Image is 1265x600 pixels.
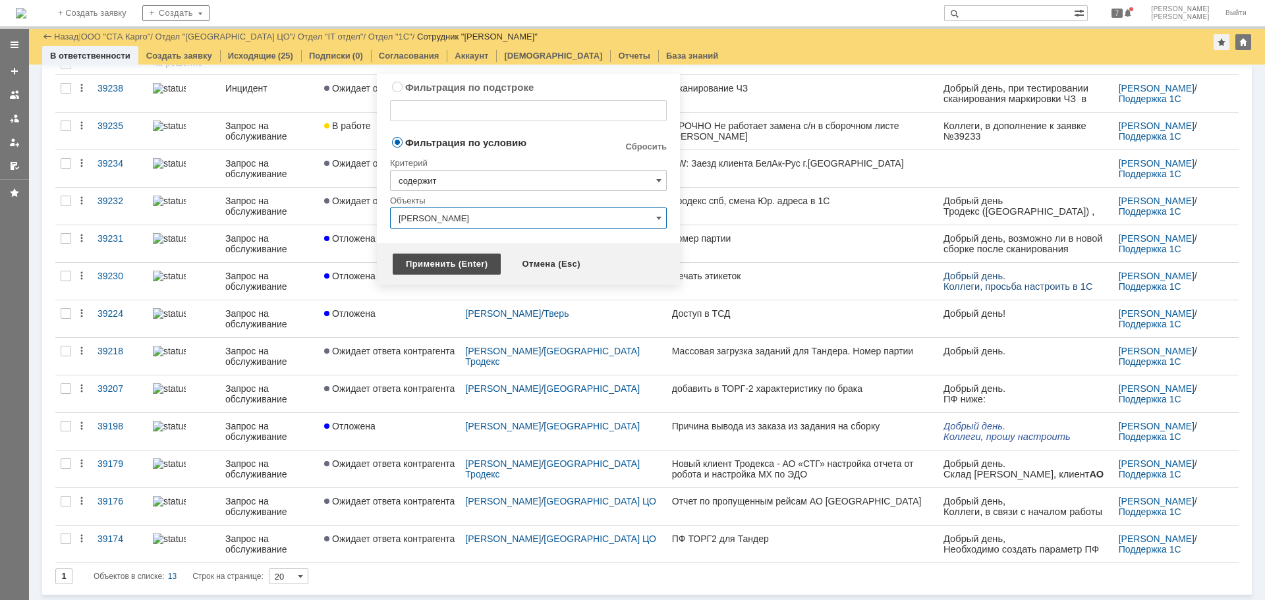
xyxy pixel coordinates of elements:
div: 39224 [98,308,142,319]
div: Изменить домашнюю страницу [1235,34,1251,50]
div: / [1119,83,1233,104]
span: 7 [1111,9,1123,18]
a: [PERSON_NAME] [1119,458,1195,469]
span: Расширенный поиск [1074,6,1087,18]
span: ru [71,332,80,342]
a: В ответственности [50,51,130,61]
a: 39176 [92,488,148,525]
div: 39235 [98,121,142,131]
span: Отложена [324,233,376,244]
div: 39174 [98,533,142,544]
a: 39218 [92,338,148,375]
a: [URL][DOMAIN_NAME] [55,584,148,595]
div: Запрос на обслуживание [225,158,314,179]
a: номер партии [667,225,938,262]
label: Фильтрация по условию [405,137,526,148]
a: Аккаунт [455,51,488,61]
a: Тверь [544,308,569,319]
a: Поддержка 1С [1119,94,1181,104]
a: Мои согласования [4,155,25,177]
span: FTP [59,105,78,116]
div: Запрос на обслуживание [225,308,314,329]
a: [PERSON_NAME] [1119,121,1195,131]
a: statusbar-100 (1).png [148,113,220,150]
div: Действия [76,121,87,131]
a: 39238 [92,75,148,112]
div: Запрос на обслуживание [225,458,314,479]
span: ОП г. [GEOGRAPHIC_DATA] [8,130,136,140]
div: Запрос на обслуживание [225,121,314,142]
div: Отчет по пропущенным рейсам АО [GEOGRAPHIC_DATA] [672,496,933,506]
span: Birukova [10,204,47,215]
a: Ожидает ответа контрагента [319,375,460,412]
img: statusbar-100 (1).png [153,121,186,131]
a: [DOMAIN_NAME] [5,383,82,393]
div: Запрос на обслуживание [225,196,314,217]
div: 39179 [98,458,142,469]
span: Отложена [324,308,376,319]
span: ru [71,184,80,195]
a: statusbar-0 (1).png [148,338,220,375]
a: Ожидает ответа контрагента [319,75,460,112]
div: Запрос на обслуживание [225,421,314,442]
a: statusbar-100 (1).png [148,413,220,450]
div: / [81,32,155,41]
div: / [155,32,298,41]
span: @ [61,371,70,381]
a: [GEOGRAPHIC_DATA] ЦО [544,533,656,544]
a: stacargo.ru [32,184,80,195]
a: murakaeva.z@stacargo.ru [5,371,119,381]
span: stacargo [32,184,69,195]
span: ncharuk [52,130,86,141]
span: В работе [324,121,370,131]
a: Запрос на обслуживание [220,188,319,225]
span: [PERSON_NAME] [1151,5,1210,13]
span: ru [110,371,119,381]
a: statusbar-100 (1).png [148,450,220,487]
a: Сканирование ЧЗ [667,75,938,112]
a: Поддержка 1С [1119,281,1181,292]
a: База знаний [666,51,718,61]
span: . [107,371,110,381]
span: o [47,130,52,141]
a: stacargo.ru [32,332,80,342]
a: Ожидает ответа контрагента [319,526,460,562]
a: Поддержка 1С [1119,506,1181,517]
a: 39234 [92,150,148,187]
a: 39235 [92,113,148,150]
a: Создать заявку [146,51,212,61]
a: Запрос на обслуживание [220,338,319,375]
span: @ [44,321,54,332]
a: Подписки [309,51,351,61]
span: . [69,184,71,195]
span: . [53,371,56,381]
span: [PHONE_NUMBER], доб.: 1301 [63,120,201,130]
a: [PERSON_NAME] [465,533,541,544]
div: Сканирование ЧЗ [672,83,933,94]
a: [PERSON_NAME] [1119,421,1195,431]
a: [GEOGRAPHIC_DATA] Тродекс [465,346,642,367]
a: Заявки в моей ответственности [4,108,25,129]
a: Отчеты [618,51,650,61]
a: Отдел "1С" [368,32,412,41]
a: Отдел "IT отдел" [298,32,364,41]
a: [URL][DOMAIN_NAME] [34,560,136,571]
a: [PERSON_NAME] [1119,233,1195,244]
span: Оф. тел.: + [8,141,67,151]
span: Ожидает ответа контрагента [324,158,455,169]
span: . [69,332,71,342]
div: номер партии [672,233,933,244]
a: Тродекс спб, смена Юр. адреса в 1С [667,188,938,225]
span: [PERSON_NAME] по работе с клиентами [10,140,202,150]
div: Запрос на обслуживание [225,346,314,367]
div: FW: Заезд клиента БелАк-Рус г.[GEOGRAPHIC_DATA] [672,158,933,169]
span: [PERSON_NAME] [10,128,98,139]
div: Запрос на обслуживание [225,533,314,555]
a: statusbar-100 (1).png [148,75,220,112]
div: Новый клиент Тродекса - АО «СТГ» настройка отчета от робота и настройка МХ по ЭДО [672,458,933,479]
a: [PERSON_NAME] [1119,83,1195,94]
span: Моб. тел.: [PHONE_NUMBER] [10,109,148,119]
span: С уважением, [8,84,70,95]
img: download [10,164,175,207]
